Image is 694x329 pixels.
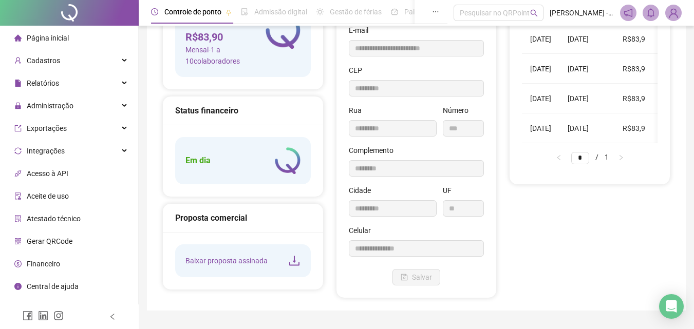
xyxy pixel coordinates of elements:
[14,80,22,87] span: file
[443,185,458,196] label: UF
[530,9,538,17] span: search
[185,44,266,67] span: Mensal - 1 a 10 colaboradores
[443,105,475,116] label: Número
[185,30,266,44] h4: R$ 83,90
[14,170,22,177] span: api
[27,124,67,132] span: Exportações
[164,8,221,16] span: Controle de ponto
[27,237,72,245] span: Gerar QRCode
[666,5,681,21] img: 83557
[226,9,232,15] span: pushpin
[27,169,68,178] span: Acesso à API
[571,151,609,164] li: 1/1
[14,125,22,132] span: export
[254,8,307,16] span: Admissão digital
[349,65,369,76] label: CEP
[522,84,559,113] td: [DATE]
[556,154,562,161] span: left
[175,211,311,224] div: Proposta comercial
[551,151,567,164] button: left
[349,225,378,236] label: Celular
[404,8,444,16] span: Painel do DP
[559,24,614,54] td: [DATE]
[559,54,614,84] td: [DATE]
[522,54,559,84] td: [DATE]
[522,113,559,143] td: [DATE]
[559,113,614,143] td: [DATE]
[27,79,59,87] span: Relatórios
[14,260,22,267] span: dollar
[349,105,368,116] label: Rua
[330,8,382,16] span: Gestão de férias
[646,8,655,17] span: bell
[185,255,268,266] span: Baixar proposta assinada
[27,147,65,155] span: Integrações
[185,154,211,167] h5: Em dia
[559,84,614,113] td: [DATE]
[27,282,79,291] span: Central de ajuda
[14,192,22,200] span: audit
[27,192,69,200] span: Aceite de uso
[175,104,311,117] div: Status financeiro
[614,24,653,54] td: R$83,9
[27,56,60,65] span: Cadastros
[241,8,248,15] span: file-done
[595,153,598,161] span: /
[151,8,158,15] span: clock-circle
[266,13,301,49] img: logo-atual-colorida-simples.ef1a4d5a9bda94f4ab63.png
[624,8,633,17] span: notification
[349,185,378,196] label: Cidade
[392,269,440,285] button: Salvar
[27,260,60,268] span: Financeiro
[109,313,116,320] span: left
[14,215,22,222] span: solution
[275,147,301,174] img: logo-atual-colorida-simples.ef1a4d5a9bda94f4ab63.png
[349,25,375,36] label: E-mail
[53,311,64,321] span: instagram
[550,7,614,18] span: [PERSON_NAME] - [PERSON_NAME]
[391,8,398,15] span: dashboard
[613,151,629,164] li: Próxima página
[14,34,22,42] span: home
[614,54,653,84] td: R$83,9
[614,84,653,113] td: R$83,9
[349,145,400,156] label: Complemento
[614,113,653,143] td: R$83,9
[316,8,324,15] span: sun
[14,283,22,290] span: info-circle
[14,147,22,154] span: sync
[14,238,22,245] span: qrcode
[27,102,73,110] span: Administração
[38,311,48,321] span: linkedin
[522,24,559,54] td: [DATE]
[659,294,684,319] div: Open Intercom Messenger
[23,311,33,321] span: facebook
[27,215,81,223] span: Atestado técnico
[288,255,301,267] span: download
[432,8,439,15] span: ellipsis
[27,34,69,42] span: Página inicial
[618,154,624,161] span: right
[613,151,629,164] button: right
[551,151,567,164] li: Página anterior
[14,102,22,109] span: lock
[14,57,22,64] span: user-add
